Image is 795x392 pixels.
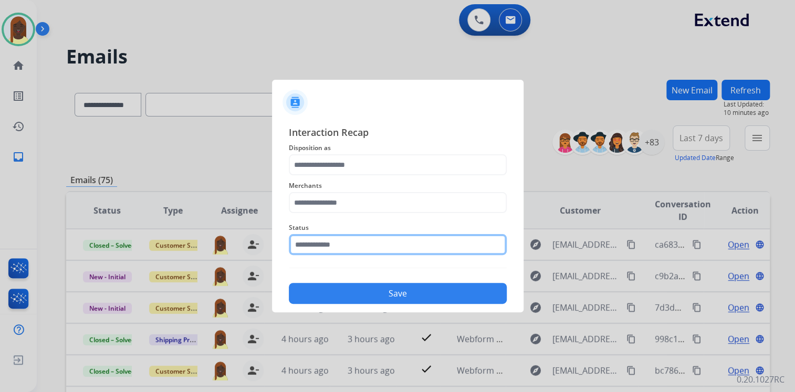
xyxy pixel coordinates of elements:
[289,179,507,192] span: Merchants
[289,283,507,304] button: Save
[289,221,507,234] span: Status
[289,125,507,142] span: Interaction Recap
[289,142,507,154] span: Disposition as
[283,90,308,115] img: contactIcon
[737,373,784,386] p: 0.20.1027RC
